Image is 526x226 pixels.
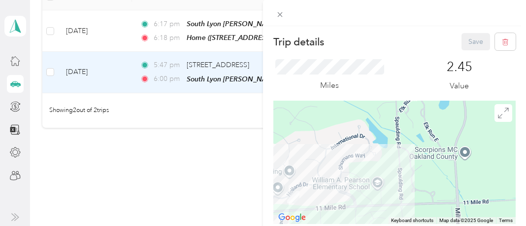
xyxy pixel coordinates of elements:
[439,218,493,223] span: Map data ©2025 Google
[447,59,472,75] p: 2.45
[276,211,308,224] img: Google
[391,217,433,224] button: Keyboard shortcuts
[471,171,526,226] iframe: Everlance-gr Chat Button Frame
[273,35,324,49] p: Trip details
[450,80,469,92] p: Value
[320,79,339,92] p: Miles
[276,211,308,224] a: Open this area in Google Maps (opens a new window)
